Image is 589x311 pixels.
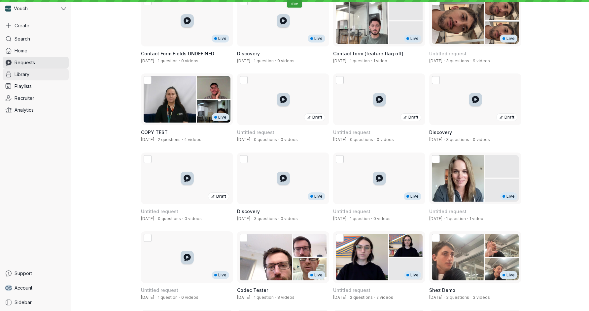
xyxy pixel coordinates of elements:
[373,216,391,221] span: 0 videos
[277,137,281,142] span: ·
[429,58,442,63] span: Created by Daniel Shein
[158,295,178,300] span: 1 question
[350,216,370,221] span: 1 question
[237,295,250,300] span: Created by Nathan Weinstock
[3,3,69,14] button: Vouch avatarVouch
[154,295,158,300] span: ·
[181,58,198,63] span: 0 videos
[442,137,446,142] span: ·
[377,137,394,142] span: 0 videos
[429,137,442,142] span: Created by Nathan Weinstock
[141,129,168,135] span: COPY TEST
[333,216,346,221] span: Created by Daniel Shein
[376,295,393,300] span: 2 videos
[274,295,277,300] span: ·
[3,268,69,279] a: Support
[277,58,294,63] span: 0 videos
[178,295,181,300] span: ·
[429,287,455,293] span: Shez Demo
[350,295,373,300] span: 2 questions
[237,287,268,293] span: Codec Tester
[3,69,69,80] a: Library
[3,45,69,57] a: Home
[346,137,350,142] span: ·
[277,216,281,221] span: ·
[370,216,373,221] span: ·
[442,216,446,221] span: ·
[15,285,32,291] span: Account
[158,216,181,221] span: 0 questions
[9,285,13,291] span: S
[181,137,184,142] span: ·
[373,58,387,63] span: 1 video
[254,295,274,300] span: 1 question
[237,51,260,56] span: Discovery
[3,92,69,104] a: Recruiter
[15,95,34,101] span: Recruiter
[3,80,69,92] a: Playlists
[237,216,250,221] span: Created by Nathan Weinstock
[237,129,274,135] span: Untitled request
[154,137,158,142] span: ·
[141,51,214,56] span: Contact Form Fields UNDEFINED
[350,137,373,142] span: 0 questions
[15,22,29,29] span: Create
[277,295,294,300] span: 8 videos
[442,58,446,64] span: ·
[181,216,185,221] span: ·
[3,297,69,308] a: Sidebar
[254,58,274,63] span: 1 question
[346,295,350,300] span: ·
[3,3,60,14] div: Vouch
[237,137,250,142] span: Created by Nathan Weinstock
[15,36,30,42] span: Search
[370,58,373,64] span: ·
[15,270,32,277] span: Support
[473,137,490,142] span: 0 videos
[3,57,69,69] a: Requests
[3,33,69,45] a: Search
[469,216,483,221] span: 1 video
[473,58,490,63] span: 9 videos
[15,59,35,66] span: Requests
[446,216,466,221] span: 1 question
[237,58,250,63] span: Created by Nathan Weinstock
[15,299,32,306] span: Sidebar
[141,287,178,293] span: Untitled request
[333,58,346,63] span: Created by Nathan Weinstock
[254,216,277,221] span: 3 questions
[185,216,202,221] span: 0 videos
[446,137,469,142] span: 3 questions
[429,216,442,221] span: Created by Nathan Weinstock
[141,295,154,300] span: Created by Nathan Weinstock
[333,129,370,135] span: Untitled request
[281,216,298,221] span: 0 videos
[429,209,467,214] span: Untitled request
[250,137,254,142] span: ·
[333,287,370,293] span: Untitled request
[5,6,11,12] img: Vouch avatar
[429,51,467,56] span: Untitled request
[237,209,260,214] span: Discovery
[333,295,346,300] span: Created by The Real Aaron
[274,58,277,64] span: ·
[333,51,403,56] span: Contact form (feature flag off)
[250,295,254,300] span: ·
[469,137,473,142] span: ·
[158,137,181,142] span: 2 questions
[254,137,277,142] span: 0 questions
[373,295,376,300] span: ·
[281,137,298,142] span: 0 videos
[446,295,469,300] span: 3 questions
[184,137,201,142] span: 4 videos
[154,58,158,64] span: ·
[3,104,69,116] a: Analytics
[3,20,69,32] button: Create
[373,137,377,142] span: ·
[333,137,346,142] span: Created by Nathan Weinstock
[446,58,469,63] span: 3 questions
[333,209,370,214] span: Untitled request
[473,295,490,300] span: 3 videos
[250,216,254,221] span: ·
[15,71,29,78] span: Library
